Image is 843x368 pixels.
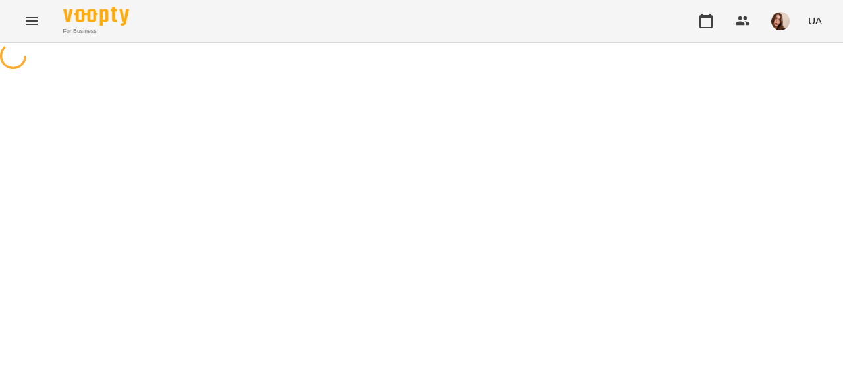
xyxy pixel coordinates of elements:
[16,5,47,37] button: Menu
[771,12,790,30] img: 6cd80b088ed49068c990d7a30548842a.jpg
[63,7,129,26] img: Voopty Logo
[63,27,129,36] span: For Business
[808,14,822,28] span: UA
[803,9,827,33] button: UA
